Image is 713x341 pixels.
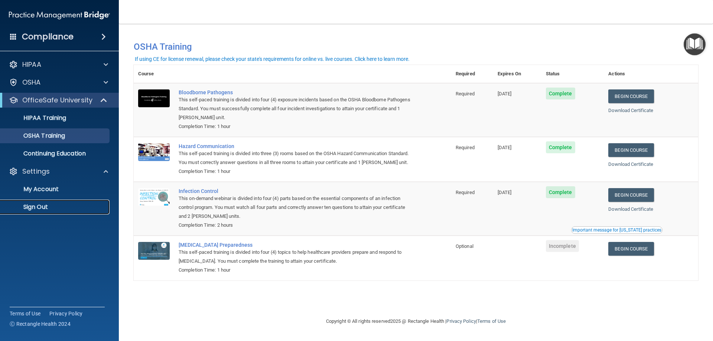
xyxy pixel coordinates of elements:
div: This self-paced training is divided into four (4) exposure incidents based on the OSHA Bloodborne... [179,95,414,122]
a: Privacy Policy [49,310,83,317]
div: Completion Time: 2 hours [179,221,414,230]
p: OSHA Training [5,132,65,140]
a: Begin Course [608,242,654,256]
th: Expires On [493,65,541,83]
span: Required [456,190,475,195]
div: Completion Time: 1 hour [179,122,414,131]
div: This on-demand webinar is divided into four (4) parts based on the essential components of an inf... [179,194,414,221]
a: Settings [9,167,108,176]
a: Download Certificate [608,206,653,212]
a: Download Certificate [608,108,653,113]
a: Begin Course [608,143,654,157]
span: Optional [456,243,473,249]
button: Read this if you are a dental practitioner in the state of CA [571,226,662,234]
span: Complete [546,141,575,153]
a: OfficeSafe University [9,96,108,105]
a: Terms of Use [10,310,40,317]
div: Completion Time: 1 hour [179,167,414,176]
th: Required [451,65,493,83]
p: OSHA [22,78,41,87]
div: This self-paced training is divided into four (4) topics to help healthcare providers prepare and... [179,248,414,266]
div: Copyright © All rights reserved 2025 @ Rectangle Health | | [280,309,551,333]
a: Bloodborne Pathogens [179,89,414,95]
p: Continuing Education [5,150,106,157]
a: Terms of Use [477,318,506,324]
th: Status [541,65,604,83]
p: OfficeSafe University [22,96,92,105]
div: This self-paced training is divided into three (3) rooms based on the OSHA Hazard Communication S... [179,149,414,167]
th: Actions [604,65,698,83]
div: Completion Time: 1 hour [179,266,414,275]
button: If using CE for license renewal, please check your state's requirements for online vs. live cours... [134,55,411,63]
span: Required [456,91,475,96]
img: PMB logo [9,8,110,23]
a: HIPAA [9,60,108,69]
span: Required [456,145,475,150]
span: Incomplete [546,240,579,252]
a: OSHA [9,78,108,87]
a: Infection Control [179,188,414,194]
a: Download Certificate [608,161,653,167]
div: If using CE for license renewal, please check your state's requirements for online vs. live cours... [135,56,410,62]
span: Complete [546,186,575,198]
button: Open Resource Center [684,33,706,55]
a: Hazard Communication [179,143,414,149]
p: HIPAA Training [5,114,66,122]
p: My Account [5,186,106,193]
h4: Compliance [22,32,74,42]
th: Course [134,65,174,83]
a: Privacy Policy [446,318,476,324]
span: [DATE] [498,145,512,150]
p: HIPAA [22,60,41,69]
a: Begin Course [608,188,654,202]
a: Begin Course [608,89,654,103]
span: Complete [546,88,575,99]
a: [MEDICAL_DATA] Preparedness [179,242,414,248]
p: Sign Out [5,203,106,211]
span: [DATE] [498,91,512,96]
h4: OSHA Training [134,42,698,52]
span: [DATE] [498,190,512,195]
div: Important message for [US_STATE] practices [572,228,661,232]
span: Ⓒ Rectangle Health 2024 [10,320,71,328]
iframe: Drift Widget Chat Controller [676,290,704,318]
p: Settings [22,167,50,176]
